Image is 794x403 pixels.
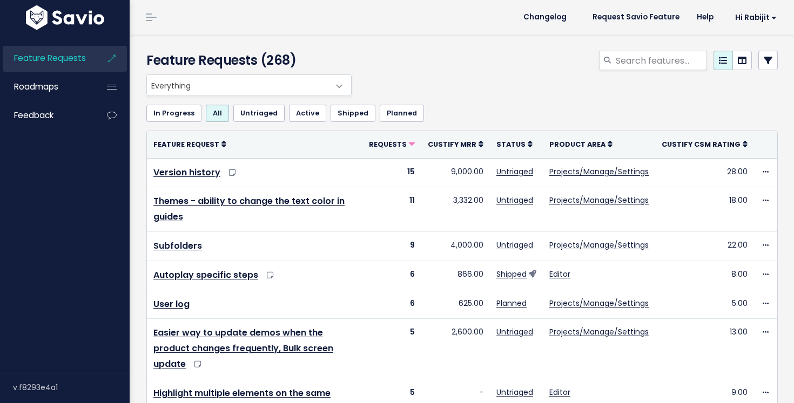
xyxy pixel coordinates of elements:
td: 9,000.00 [421,158,490,187]
td: 4,000.00 [421,231,490,261]
a: Feedback [3,103,90,128]
a: Projects/Manage/Settings [549,195,649,206]
a: User log [153,298,190,310]
a: Shipped [331,105,375,122]
a: Product Area [549,139,613,149]
a: Untriaged [496,240,533,250]
a: Editor [549,269,570,279]
a: Projects/Manage/Settings [549,298,649,309]
ul: Filter feature requests [146,105,778,122]
a: Untriaged [233,105,285,122]
a: Untriaged [496,195,533,206]
td: 5.00 [655,290,754,319]
a: Active [289,105,326,122]
td: 625.00 [421,290,490,319]
span: Custify csm rating [662,140,741,149]
h4: Feature Requests (268) [146,51,346,70]
a: Projects/Manage/Settings [549,240,649,250]
span: Requests [369,140,407,149]
a: Themes - ability to change the text color in guides [153,195,345,223]
a: Projects/Manage/Settings [549,326,649,337]
td: 2,600.00 [421,319,490,379]
span: Custify mrr [428,140,476,149]
span: Everything [146,74,352,96]
a: Easier way to update demos when the product changes frequently, Bulk screen update [153,326,333,370]
a: Subfolders [153,240,202,252]
a: Status [496,139,533,149]
span: Roadmaps [14,81,58,92]
span: Everything [147,75,329,95]
a: Editor [549,387,570,398]
a: Help [688,9,722,25]
td: 5 [362,319,421,379]
span: Feature Requests [14,52,86,64]
a: Feature Requests [3,46,90,71]
a: Custify mrr [428,139,483,149]
a: Version history [153,166,220,179]
td: 3,332.00 [421,187,490,232]
td: 13.00 [655,319,754,379]
td: 11 [362,187,421,232]
input: Search features... [615,51,707,70]
a: Projects/Manage/Settings [549,166,649,177]
span: Feature Request [153,140,219,149]
td: 15 [362,158,421,187]
a: Planned [380,105,424,122]
a: Custify csm rating [662,139,748,149]
span: Product Area [549,140,605,149]
td: 8.00 [655,261,754,290]
a: Untriaged [496,166,533,177]
td: 28.00 [655,158,754,187]
span: Feedback [14,110,53,121]
a: Shipped [496,269,527,279]
a: In Progress [146,105,201,122]
td: 6 [362,290,421,319]
span: Hi Rabijit [735,13,777,22]
a: Hi Rabijit [722,9,785,26]
a: All [206,105,229,122]
a: Roadmaps [3,74,90,99]
td: 866.00 [421,261,490,290]
td: 6 [362,261,421,290]
a: Planned [496,298,527,309]
td: 18.00 [655,187,754,232]
div: v.f8293e4a1 [13,373,130,401]
a: Feature Request [153,139,226,149]
a: Requests [369,139,415,149]
a: Autoplay specific steps [153,269,258,281]
a: Request Savio Feature [584,9,688,25]
img: logo-white.9d6f32f41409.svg [23,5,107,30]
td: 22.00 [655,231,754,261]
a: Untriaged [496,326,533,337]
a: Untriaged [496,387,533,398]
span: Status [496,140,526,149]
span: Changelog [523,13,567,21]
td: 9 [362,231,421,261]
